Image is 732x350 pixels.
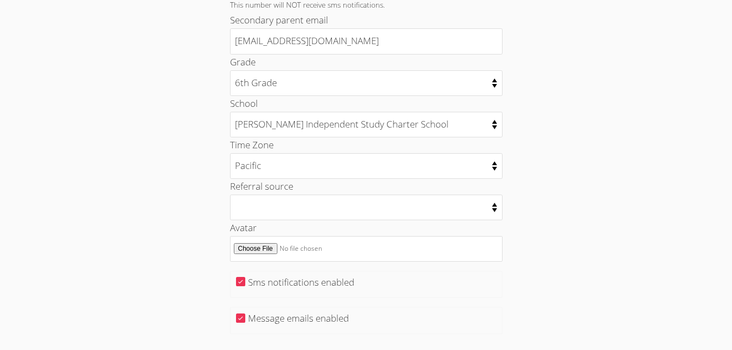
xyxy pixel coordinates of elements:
[230,14,328,26] label: Secondary parent email
[230,56,256,68] label: Grade
[230,138,274,151] label: Time Zone
[230,97,258,110] label: School
[230,180,293,192] label: Referral source
[230,221,257,234] label: Avatar
[248,276,354,288] label: Sms notifications enabled
[248,312,349,324] label: Message emails enabled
